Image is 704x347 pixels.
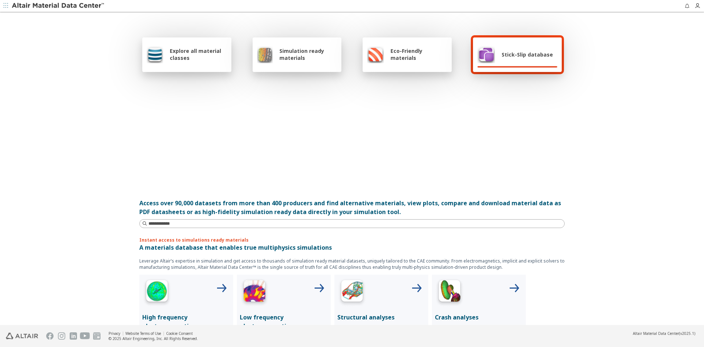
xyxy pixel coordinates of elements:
[633,331,695,336] div: (v2025.1)
[633,331,679,336] span: Altair Material Data Center
[139,243,565,252] p: A materials database that enables true multiphysics simulations
[337,313,425,322] p: Structural analyses
[240,278,269,307] img: Low Frequency Icon
[125,331,161,336] a: Website Terms of Use
[142,313,230,330] p: High frequency electromagnetics
[6,333,38,339] img: Altair Engineering
[257,46,273,63] img: Simulation ready materials
[390,47,447,61] span: Eco-Friendly materials
[139,237,565,243] p: Instant access to simulations ready materials
[12,2,105,10] img: Altair Material Data Center
[279,47,337,61] span: Simulation ready materials
[109,336,198,341] div: © 2025 Altair Engineering, Inc. All Rights Reserved.
[502,51,553,58] span: Stick-Slip database
[337,278,367,307] img: Structural Analyses Icon
[367,46,384,63] img: Eco-Friendly materials
[435,313,523,322] p: Crash analyses
[170,47,227,61] span: Explore all material classes
[166,331,193,336] a: Cookie Consent
[435,278,464,307] img: Crash Analyses Icon
[109,331,120,336] a: Privacy
[139,258,565,270] p: Leverage Altair’s expertise in simulation and get access to thousands of simulation ready materia...
[142,278,172,307] img: High Frequency Icon
[240,313,328,330] p: Low frequency electromagnetics
[139,199,565,216] div: Access over 90,000 datasets from more than 400 producers and find alternative materials, view plo...
[147,46,163,63] img: Explore all material classes
[477,46,495,63] img: Stick-Slip database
